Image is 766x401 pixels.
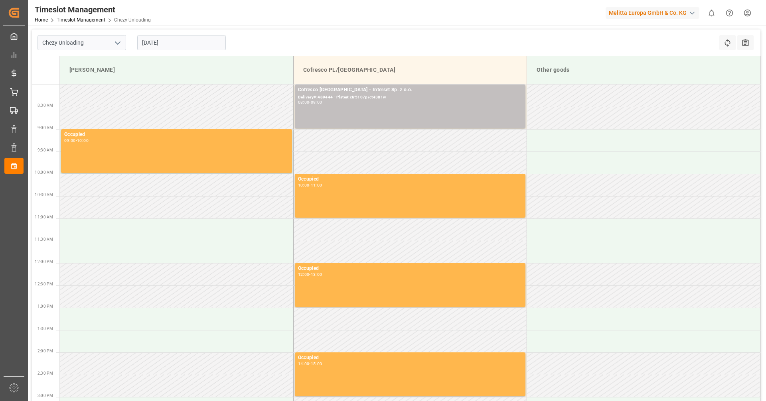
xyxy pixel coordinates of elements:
div: Other goods [533,63,754,77]
span: 11:30 AM [35,237,53,242]
div: - [309,100,310,104]
span: 1:30 PM [38,326,53,331]
span: 12:00 PM [35,259,53,264]
div: - [76,139,77,142]
div: 11:00 [311,183,322,187]
span: 1:00 PM [38,304,53,309]
div: - [309,183,310,187]
div: 12:00 [298,273,310,276]
button: Help Center [721,4,738,22]
span: 9:30 AM [38,148,53,152]
div: 10:00 [77,139,89,142]
button: open menu [111,37,123,49]
div: Delivery#:489444 - Plate#:ctr5107p/ct4381w [298,94,522,101]
span: 2:30 PM [38,371,53,375]
div: Cofresco [GEOGRAPHIC_DATA] - Interset Sp. z o.o. [298,86,522,94]
span: 12:30 PM [35,282,53,286]
div: - [309,362,310,366]
div: 10:00 [298,183,310,187]
span: 3:00 PM [38,393,53,398]
div: 14:00 [298,362,310,366]
span: 10:30 AM [35,193,53,197]
div: 09:00 [311,100,322,104]
a: Timeslot Management [57,17,105,23]
div: [PERSON_NAME] [66,63,287,77]
span: 10:00 AM [35,170,53,175]
div: Melitta Europa GmbH & Co. KG [606,7,699,19]
span: 2:00 PM [38,349,53,353]
input: Type to search/select [38,35,126,50]
div: Occupied [298,354,522,362]
div: Occupied [298,175,522,183]
div: 08:00 [298,100,310,104]
div: 15:00 [311,362,322,366]
button: Melitta Europa GmbH & Co. KG [606,5,703,20]
div: Occupied [298,265,522,273]
div: 13:00 [311,273,322,276]
span: 8:30 AM [38,103,53,108]
button: show 0 new notifications [703,4,721,22]
span: 9:00 AM [38,126,53,130]
div: Timeslot Management [35,4,151,16]
input: DD-MM-YYYY [137,35,226,50]
div: 09:00 [64,139,76,142]
span: 11:00 AM [35,215,53,219]
div: - [309,273,310,276]
div: Occupied [64,131,289,139]
a: Home [35,17,48,23]
div: Cofresco PL/[GEOGRAPHIC_DATA] [300,63,520,77]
